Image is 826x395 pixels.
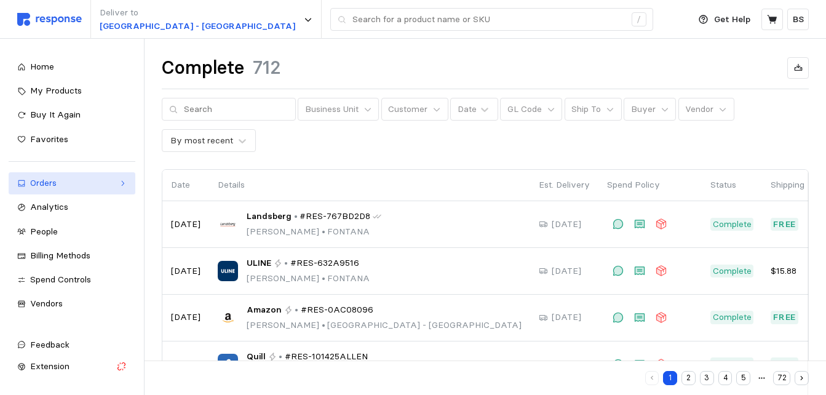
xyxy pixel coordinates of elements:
p: Complete [713,265,752,278]
p: [DATE] [552,265,581,278]
button: Business Unit [298,98,379,121]
button: 2 [681,371,696,385]
span: • [319,226,327,237]
a: Spend Controls [9,269,135,291]
p: Free [773,357,796,371]
img: svg%3e [17,13,82,26]
p: GL Code [507,103,542,116]
span: Landsberg [247,210,292,223]
p: Status [710,178,753,192]
p: Spend Policy [607,178,693,192]
input: Search for a product name or SKU [352,9,625,31]
p: BS [793,13,804,26]
button: BS [787,9,809,30]
span: Quill [247,350,266,364]
span: Feedback [30,339,69,350]
p: Complete [713,357,752,371]
p: [DATE] [552,311,581,324]
p: Est. Delivery [539,178,590,192]
a: My Products [9,80,135,102]
img: Quill [218,354,238,374]
span: Home [30,61,54,72]
p: Shipping [771,178,804,192]
input: Search [184,98,288,121]
p: [DATE] [171,218,201,231]
p: Complete [713,311,752,324]
span: My Products [30,85,82,96]
span: Favorites [30,134,68,145]
span: • [319,273,327,284]
div: / [632,12,646,27]
a: Vendors [9,293,135,315]
img: ULINE [218,261,238,281]
img: Amazon [218,308,238,328]
p: [DATE] [171,265,201,278]
a: Billing Methods [9,245,135,267]
span: Spend Controls [30,274,91,285]
p: Free [773,218,796,231]
span: #RES-632A9516 [290,257,359,270]
a: Analytics [9,196,135,218]
span: Analytics [30,201,68,212]
span: People [30,226,58,237]
button: Ship To [565,98,622,121]
button: Get Help [691,8,758,31]
p: [DATE] [171,311,201,324]
h1: Complete [162,56,244,80]
p: [DATE] [552,357,581,371]
span: Vendors [30,298,63,309]
p: Ship To [571,103,601,116]
button: Vendor [678,98,734,121]
button: 72 [773,371,790,385]
span: #RES-0AC08096 [301,303,373,317]
a: Orders [9,172,135,194]
p: • [284,257,288,270]
button: Feedback [9,334,135,356]
p: Deliver to [100,6,295,20]
span: #RES-767BD2D8 [300,210,370,223]
p: $15.88 [771,265,804,278]
span: Extension [30,361,69,372]
a: Buy It Again [9,104,135,126]
p: • [294,210,298,223]
p: Vendor [685,103,713,116]
div: By most recent [170,134,233,147]
p: [DATE] [552,218,581,231]
button: 5 [736,371,750,385]
h1: 712 [253,56,281,80]
p: Free [773,311,796,324]
p: [DATE] [171,357,201,371]
p: [GEOGRAPHIC_DATA] - [GEOGRAPHIC_DATA] [100,20,295,33]
span: • [319,319,327,330]
div: Orders [30,177,114,190]
button: 3 [700,371,714,385]
button: GL Code [500,98,562,121]
p: • [279,350,282,364]
p: Buyer [631,103,656,116]
p: • [295,303,298,317]
a: Home [9,56,135,78]
p: [PERSON_NAME] FONTANA [247,225,381,239]
span: Amazon [247,303,282,317]
button: Extension [9,356,135,378]
button: 1 [663,371,677,385]
span: #RES-101425ALLEN [285,350,368,364]
span: Buy It Again [30,109,81,120]
p: [PERSON_NAME] FONTANA [247,272,370,285]
span: Billing Methods [30,250,90,261]
button: Customer [381,98,448,121]
div: Date [458,103,477,116]
a: Favorites [9,129,135,151]
button: 4 [718,371,733,385]
p: Date [171,178,201,192]
p: Business Unit [305,103,359,116]
p: [PERSON_NAME] [GEOGRAPHIC_DATA] - [GEOGRAPHIC_DATA] [247,319,522,332]
p: Get Help [714,13,750,26]
p: Customer [388,103,427,116]
img: Landsberg [218,214,238,234]
p: Details [218,178,522,192]
span: ULINE [247,257,271,270]
a: People [9,221,135,243]
button: Buyer [624,98,676,121]
p: Complete [713,218,752,231]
